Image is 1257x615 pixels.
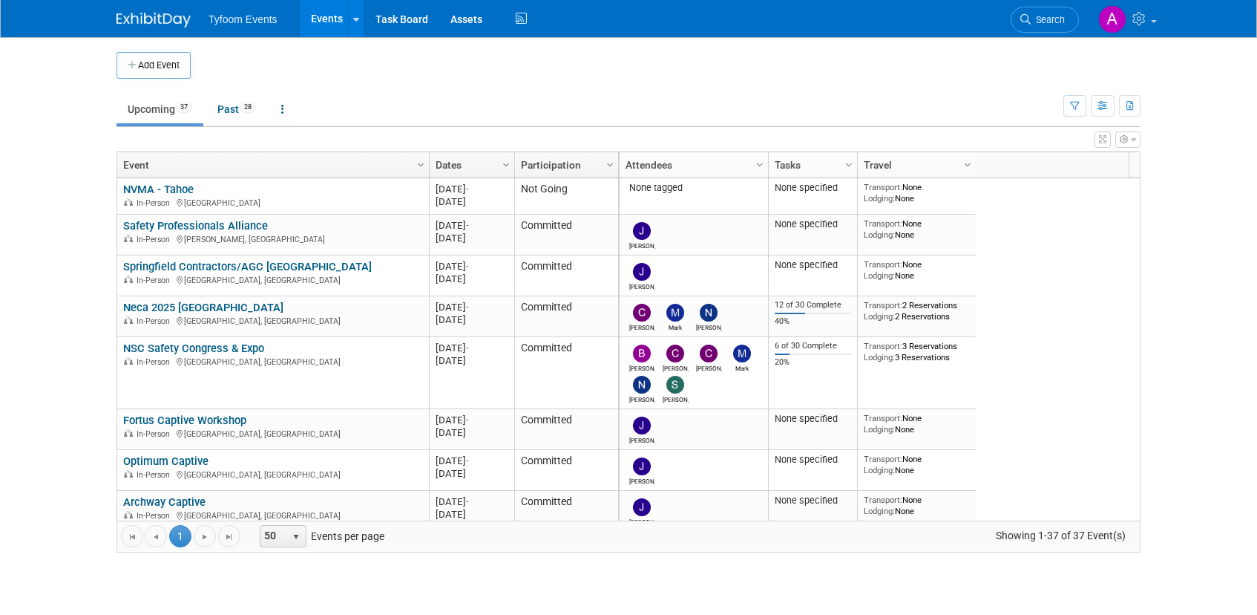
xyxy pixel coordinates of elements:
[864,413,971,435] div: None None
[124,235,133,242] img: In-Person Event
[864,413,902,423] span: Transport:
[864,182,902,192] span: Transport:
[123,301,283,314] a: Neca 2025 [GEOGRAPHIC_DATA]
[521,152,608,178] a: Participation
[729,362,755,372] div: Mark Nelson
[663,322,689,331] div: Mark Nelson
[466,496,469,507] span: -
[864,300,902,310] span: Transport:
[124,198,133,206] img: In-Person Event
[864,352,895,362] span: Lodging:
[466,414,469,426] span: -
[123,273,422,286] div: [GEOGRAPHIC_DATA], [GEOGRAPHIC_DATA]
[864,230,895,240] span: Lodging:
[633,458,651,475] img: Jason Cuskelly
[209,13,278,25] span: Tyfoom Events
[775,316,852,327] div: 40%
[123,152,419,178] a: Event
[436,219,508,232] div: [DATE]
[864,259,971,281] div: None None
[864,182,971,204] div: None None
[206,95,267,123] a: Past28
[982,525,1140,546] span: Showing 1-37 of 37 Event(s)
[137,470,174,480] span: In-Person
[123,232,422,245] div: [PERSON_NAME], [GEOGRAPHIC_DATA]
[603,152,619,175] a: Column Settings
[436,467,508,480] div: [DATE]
[218,525,240,547] a: Go to the last page
[864,495,971,516] div: None None
[123,183,194,196] a: NVMA - Tahoe
[629,322,655,331] div: Corbin Nelson
[137,511,174,521] span: In-Person
[123,355,422,368] div: [GEOGRAPHIC_DATA], [GEOGRAPHIC_DATA]
[466,455,469,466] span: -
[629,362,655,372] div: Brandon Nelson
[436,195,508,208] div: [DATE]
[514,178,618,215] td: Not Going
[700,304,718,322] img: Nathan Nelson
[413,152,430,175] a: Column Settings
[629,475,655,485] div: Jason Cuskelly
[123,509,422,521] div: [GEOGRAPHIC_DATA], [GEOGRAPHIC_DATA]
[150,531,162,543] span: Go to the previous page
[775,218,852,230] div: None specified
[436,301,508,313] div: [DATE]
[633,345,651,362] img: Brandon Nelson
[864,259,902,270] span: Transport:
[633,498,651,516] img: Jason Cuskelly
[514,409,618,450] td: Committed
[864,465,895,475] span: Lodging:
[864,454,902,464] span: Transport:
[137,276,174,285] span: In-Person
[123,427,422,440] div: [GEOGRAPHIC_DATA], [GEOGRAPHIC_DATA]
[499,152,515,175] a: Column Settings
[290,531,302,543] span: select
[604,159,616,171] span: Column Settings
[466,220,469,231] span: -
[633,376,651,394] img: Nathan Nelson
[733,345,751,362] img: Mark Nelson
[123,219,268,232] a: Safety Professionals Alliance
[663,362,689,372] div: Corbin Nelson
[663,394,689,403] div: Steve Davis
[123,342,264,355] a: NSC Safety Congress & Expo
[123,314,422,327] div: [GEOGRAPHIC_DATA], [GEOGRAPHIC_DATA]
[137,357,174,367] span: In-Person
[123,468,422,481] div: [GEOGRAPHIC_DATA], [GEOGRAPHIC_DATA]
[514,450,618,491] td: Committed
[436,232,508,244] div: [DATE]
[1011,7,1079,33] a: Search
[124,511,133,518] img: In-Person Event
[169,525,191,547] span: 1
[775,357,852,368] div: 20%
[962,159,974,171] span: Column Settings
[260,526,286,547] span: 50
[666,345,684,362] img: Corbin Nelson
[116,95,203,123] a: Upcoming37
[137,235,174,244] span: In-Person
[864,506,895,516] span: Lodging:
[176,102,192,113] span: 37
[436,354,508,367] div: [DATE]
[629,394,655,403] div: Nathan Nelson
[629,516,655,526] div: Jason Cuskelly
[199,531,211,543] span: Go to the next page
[466,261,469,272] span: -
[123,414,246,427] a: Fortus Captive Workshop
[775,413,852,425] div: None specified
[775,300,852,310] div: 12 of 30 Complete
[864,270,895,281] span: Lodging:
[626,152,758,178] a: Attendees
[126,531,138,543] span: Go to the first page
[960,152,977,175] a: Column Settings
[124,316,133,324] img: In-Person Event
[123,260,372,273] a: Springfield Contractors/AGC [GEOGRAPHIC_DATA]
[775,182,852,194] div: None specified
[466,302,469,313] span: -
[633,263,651,281] img: Jason Cuskelly
[121,525,143,547] a: Go to the first page
[124,357,133,365] img: In-Person Event
[633,417,651,435] img: Jason Cuskelly
[666,304,684,322] img: Mark Nelson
